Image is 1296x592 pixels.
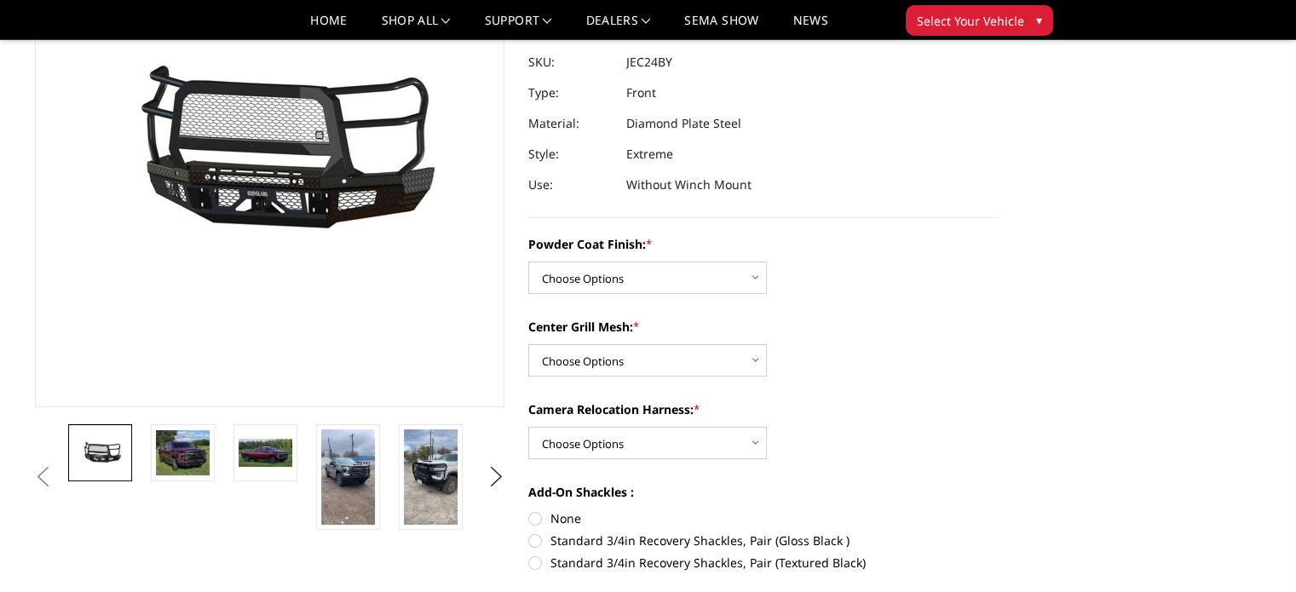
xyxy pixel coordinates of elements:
[906,5,1053,36] button: Select Your Vehicle
[239,439,292,468] img: 2024-2025 Chevrolet 2500-3500 - FT Series - Extreme Front Bumper
[626,139,673,170] dd: Extreme
[528,78,613,108] dt: Type:
[917,12,1024,30] span: Select Your Vehicle
[626,78,656,108] dd: Front
[156,430,210,476] img: 2024-2025 Chevrolet 2500-3500 - FT Series - Extreme Front Bumper
[528,483,999,501] label: Add-On Shackles :
[321,429,375,525] img: 2024-2025 Chevrolet 2500-3500 - FT Series - Extreme Front Bumper
[528,139,613,170] dt: Style:
[528,509,999,527] label: None
[626,170,752,200] dd: Without Winch Mount
[485,14,552,39] a: Support
[1211,510,1296,592] iframe: Chat Widget
[310,14,347,39] a: Home
[483,464,509,490] button: Next
[626,47,672,78] dd: JEC24BY
[626,108,741,139] dd: Diamond Plate Steel
[528,318,999,336] label: Center Grill Mesh:
[528,170,613,200] dt: Use:
[528,554,999,572] label: Standard 3/4in Recovery Shackles, Pair (Textured Black)
[528,400,999,418] label: Camera Relocation Harness:
[792,14,827,39] a: News
[73,440,127,465] img: 2024-2025 Chevrolet 2500-3500 - FT Series - Extreme Front Bumper
[684,14,758,39] a: SEMA Show
[528,532,999,549] label: Standard 3/4in Recovery Shackles, Pair (Gloss Black )
[586,14,651,39] a: Dealers
[528,47,613,78] dt: SKU:
[31,464,56,490] button: Previous
[528,235,999,253] label: Powder Coat Finish:
[1036,11,1042,29] span: ▾
[382,14,451,39] a: shop all
[528,108,613,139] dt: Material:
[404,429,458,525] img: 2024-2025 Chevrolet 2500-3500 - FT Series - Extreme Front Bumper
